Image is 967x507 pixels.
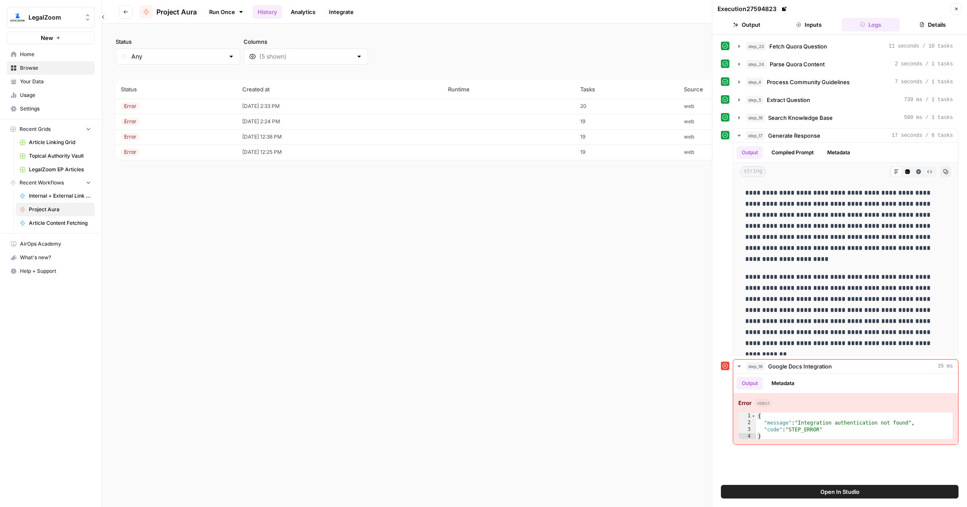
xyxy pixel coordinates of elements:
[739,426,756,433] div: 3
[7,7,95,28] button: Workspace: LegalZoom
[29,206,91,213] span: Project Aura
[904,114,953,122] span: 500 ms / 1 tasks
[20,125,51,133] span: Recent Grids
[717,5,788,13] div: Execution 27594823
[733,143,958,355] div: 17 seconds / 6 tasks
[20,240,91,248] span: AirOps Academy
[751,413,756,419] span: Toggle code folding, rows 1 through 4
[7,61,95,75] a: Browse
[7,251,95,264] button: What's new?
[766,146,819,159] button: Compiled Prompt
[768,113,833,122] span: Search Knowledge Base
[679,80,800,99] th: Source
[7,237,95,251] a: AirOps Academy
[733,129,958,142] button: 17 seconds / 6 tasks
[739,433,756,440] div: 4
[237,99,443,114] td: [DATE] 2:33 PM
[20,64,91,72] span: Browse
[116,80,237,99] th: Status
[768,362,832,371] span: Google Docs Integration
[116,65,953,80] span: (4 records)
[16,149,95,163] a: Topical Authority Vault
[770,60,825,68] span: Parse Quora Content
[237,80,443,99] th: Created at
[20,78,91,85] span: Your Data
[679,144,800,160] td: web
[16,216,95,230] a: Article Content Fetching
[575,80,679,99] th: Tasks
[733,40,958,53] button: 11 seconds / 10 tasks
[29,166,91,173] span: LegalZoom EP Articles
[237,114,443,129] td: [DATE] 2:24 PM
[903,18,962,31] button: Details
[895,78,953,86] span: 7 seconds / 1 tasks
[733,360,958,373] button: 35 ms
[121,118,140,125] div: Error
[769,42,827,51] span: Fetch Quora Question
[7,48,95,61] a: Home
[16,203,95,216] a: Project Aura
[733,374,958,445] div: 35 ms
[746,78,763,86] span: step_4
[237,129,443,144] td: [DATE] 12:38 PM
[121,148,140,156] div: Error
[7,123,95,136] button: Recent Grids
[575,129,679,144] td: 19
[746,96,763,104] span: step_5
[16,136,95,149] a: Article Linking Grid
[244,37,368,46] label: Columns
[7,88,95,102] a: Usage
[286,5,320,19] a: Analytics
[204,5,249,19] a: Run Once
[904,96,953,104] span: 739 ms / 1 tasks
[768,131,820,140] span: Generate Response
[324,5,359,19] a: Integrate
[679,99,800,114] td: web
[28,13,80,22] span: LegalZoom
[746,60,766,68] span: step_24
[733,57,958,71] button: 2 seconds / 1 tasks
[7,102,95,116] a: Settings
[252,5,282,19] a: History
[16,163,95,176] a: LegalZoom EP Articles
[842,18,900,31] button: Logs
[737,146,763,159] button: Output
[746,131,765,140] span: step_17
[7,75,95,88] a: Your Data
[938,363,953,370] span: 35 ms
[766,377,800,390] button: Metadata
[679,129,800,144] td: web
[740,166,766,177] span: string
[20,179,64,187] span: Recent Workflows
[733,75,958,89] button: 7 seconds / 1 tasks
[575,114,679,129] td: 19
[139,5,197,19] a: Project Aura
[717,18,776,31] button: Output
[889,42,953,50] span: 11 seconds / 10 tasks
[237,144,443,160] td: [DATE] 12:25 PM
[29,219,91,227] span: Article Content Fetching
[20,267,91,275] span: Help + Support
[116,37,240,46] label: Status
[131,52,224,61] input: Any
[737,377,763,390] button: Output
[575,99,679,114] td: 20
[121,133,140,141] div: Error
[892,132,953,139] span: 17 seconds / 6 tasks
[7,251,94,264] div: What's new?
[721,485,958,499] button: Open In Studio
[738,399,751,407] strong: Error
[41,34,53,42] span: New
[820,487,859,496] span: Open In Studio
[746,362,765,371] span: step_18
[733,111,958,125] button: 500 ms / 1 tasks
[575,144,679,160] td: 19
[767,96,810,104] span: Extract Question
[29,139,91,146] span: Article Linking Grid
[156,7,197,17] span: Project Aura
[822,146,855,159] button: Metadata
[10,10,25,25] img: LegalZoom Logo
[780,18,838,31] button: Inputs
[20,51,91,58] span: Home
[746,42,766,51] span: step_23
